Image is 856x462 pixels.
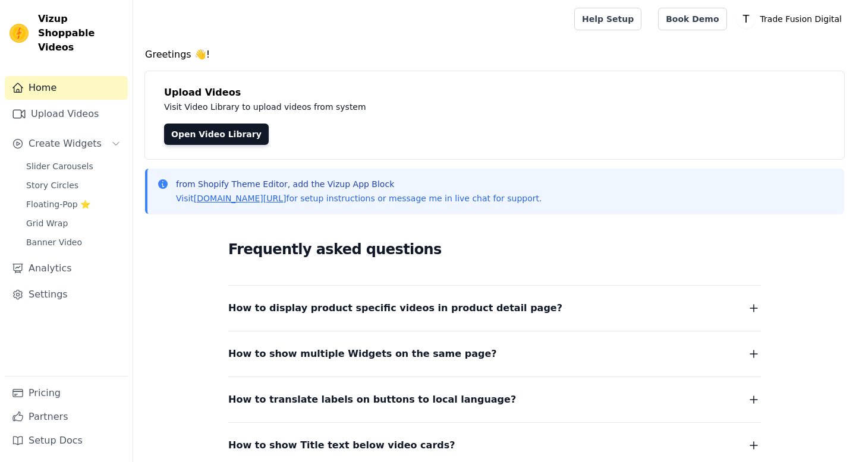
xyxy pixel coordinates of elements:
[26,236,82,248] span: Banner Video
[164,86,825,100] h4: Upload Videos
[194,194,287,203] a: [DOMAIN_NAME][URL]
[38,12,123,55] span: Vizup Shoppable Videos
[19,196,128,213] a: Floating-Pop ⭐
[26,160,93,172] span: Slider Carousels
[228,346,497,362] span: How to show multiple Widgets on the same page?
[5,381,128,405] a: Pricing
[228,300,761,317] button: How to display product specific videos in product detail page?
[574,8,641,30] a: Help Setup
[228,238,761,261] h2: Frequently asked questions
[10,24,29,43] img: Vizup
[29,137,102,151] span: Create Widgets
[756,8,846,30] p: Trade Fusion Digital
[19,234,128,251] a: Banner Video
[5,429,128,452] a: Setup Docs
[228,300,562,317] span: How to display product specific videos in product detail page?
[228,391,516,408] span: How to translate labels on buttons to local language?
[26,217,68,229] span: Grid Wrap
[19,177,128,194] a: Story Circles
[19,215,128,232] a: Grid Wrap
[5,132,128,156] button: Create Widgets
[5,283,128,306] a: Settings
[742,13,749,25] text: T
[176,178,542,190] p: from Shopify Theme Editor, add the Vizup App Block
[145,48,844,62] h4: Greetings 👋!
[228,391,761,408] button: How to translate labels on buttons to local language?
[26,179,78,191] span: Story Circles
[164,124,269,145] a: Open Video Library
[5,102,128,126] a: Upload Videos
[737,8,846,30] button: T Trade Fusion Digital
[176,192,542,204] p: Visit for setup instructions or message me in live chat for support.
[5,405,128,429] a: Partners
[26,198,90,210] span: Floating-Pop ⭐
[228,437,761,454] button: How to show Title text below video cards?
[5,76,128,100] a: Home
[5,257,128,280] a: Analytics
[228,437,455,454] span: How to show Title text below video cards?
[658,8,726,30] a: Book Demo
[19,158,128,175] a: Slider Carousels
[228,346,761,362] button: How to show multiple Widgets on the same page?
[164,100,697,114] p: Visit Video Library to upload videos from system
